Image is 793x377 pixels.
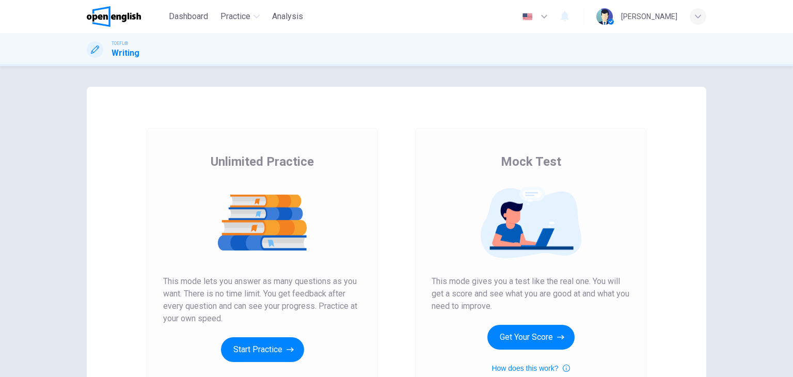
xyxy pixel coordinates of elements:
[521,13,534,21] img: en
[112,40,128,47] span: TOEFL®
[221,337,304,362] button: Start Practice
[165,7,212,26] button: Dashboard
[216,7,264,26] button: Practice
[112,47,139,59] h1: Writing
[272,10,303,23] span: Analysis
[87,6,165,27] a: OpenEnglish logo
[596,8,613,25] img: Profile picture
[491,362,569,374] button: How does this work?
[501,153,561,170] span: Mock Test
[268,7,307,26] button: Analysis
[621,10,677,23] div: [PERSON_NAME]
[487,325,575,350] button: Get Your Score
[211,153,314,170] span: Unlimited Practice
[163,275,361,325] span: This mode lets you answer as many questions as you want. There is no time limit. You get feedback...
[169,10,208,23] span: Dashboard
[220,10,250,23] span: Practice
[432,275,630,312] span: This mode gives you a test like the real one. You will get a score and see what you are good at a...
[87,6,141,27] img: OpenEnglish logo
